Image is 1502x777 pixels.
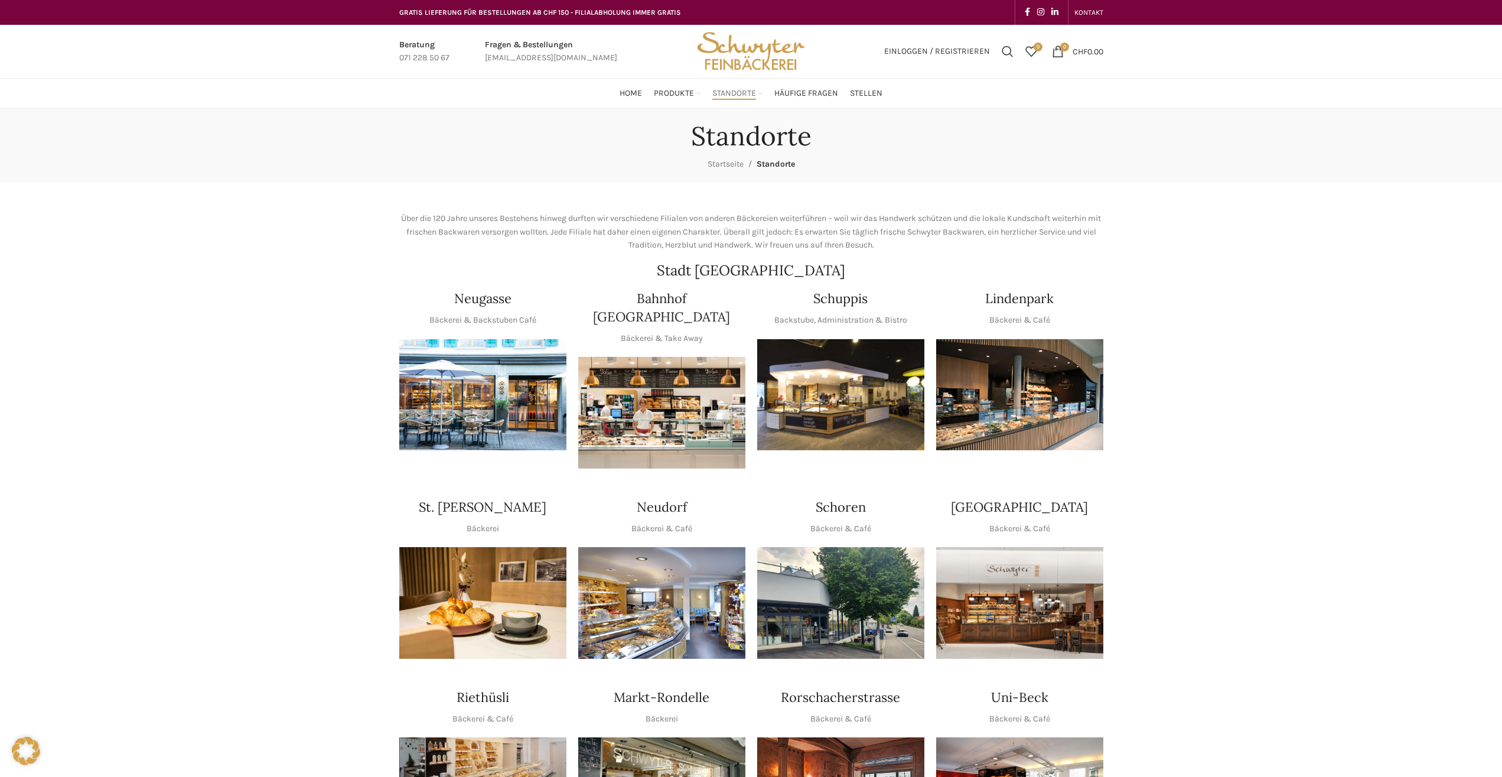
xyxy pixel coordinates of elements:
[578,547,745,659] div: 1 / 1
[429,314,536,327] p: Bäckerei & Backstuben Café
[646,713,678,726] p: Bäckerei
[1021,4,1034,21] a: Facebook social link
[621,332,703,345] p: Bäckerei & Take Away
[757,159,795,169] span: Standorte
[757,339,924,451] img: 150130-Schwyter-013
[1073,46,1087,56] span: CHF
[1034,4,1048,21] a: Instagram social link
[936,339,1103,451] div: 1 / 1
[578,357,745,469] img: Bahnhof St. Gallen
[467,522,499,535] p: Bäckerei
[757,339,924,451] div: 1 / 1
[989,713,1050,726] p: Bäckerei & Café
[399,38,449,65] a: Infobox link
[884,47,990,56] span: Einloggen / Registrieren
[878,40,996,63] a: Einloggen / Registrieren
[810,713,871,726] p: Bäckerei & Café
[774,314,907,327] p: Backstube, Administration & Bistro
[985,290,1054,308] h4: Lindenpark
[1019,40,1043,63] div: Meine Wunschliste
[485,38,617,65] a: Infobox link
[757,547,924,659] img: 0842cc03-b884-43c1-a0c9-0889ef9087d6 copy
[1060,43,1069,51] span: 0
[1074,1,1103,24] a: KONTAKT
[989,522,1050,535] p: Bäckerei & Café
[996,40,1019,63] a: Suchen
[813,290,868,308] h4: Schuppis
[631,522,692,535] p: Bäckerei & Café
[399,547,566,659] div: 1 / 1
[399,339,566,451] div: 1 / 1
[1046,40,1109,63] a: 0 CHF0.00
[757,547,924,659] div: 1 / 1
[816,498,866,516] h4: Schoren
[991,688,1048,707] h4: Uni-Beck
[454,290,511,308] h4: Neugasse
[399,8,681,17] span: GRATIS LIEFERUNG FÜR BESTELLUNGEN AB CHF 150 - FILIALABHOLUNG IMMER GRATIS
[781,688,900,707] h4: Rorschacherstrasse
[419,498,546,516] h4: St. [PERSON_NAME]
[774,88,838,99] span: Häufige Fragen
[1019,40,1043,63] a: 0
[774,82,838,105] a: Häufige Fragen
[693,25,809,78] img: Bäckerei Schwyter
[850,88,882,99] span: Stellen
[452,713,513,726] p: Bäckerei & Café
[1073,46,1103,56] bdi: 0.00
[936,547,1103,659] img: Schwyter-1800x900
[1074,8,1103,17] span: KONTAKT
[399,547,566,659] img: schwyter-23
[457,688,509,707] h4: Riethüsli
[1068,1,1109,24] div: Secondary navigation
[936,547,1103,659] div: 1 / 1
[578,357,745,469] div: 1 / 1
[693,45,809,56] a: Site logo
[620,82,642,105] a: Home
[951,498,1088,516] h4: [GEOGRAPHIC_DATA]
[708,159,744,169] a: Startseite
[989,314,1050,327] p: Bäckerei & Café
[654,88,694,99] span: Produkte
[399,264,1103,278] h2: Stadt [GEOGRAPHIC_DATA]
[712,88,756,99] span: Standorte
[810,522,871,535] p: Bäckerei & Café
[691,121,812,152] h1: Standorte
[850,82,882,105] a: Stellen
[1034,43,1042,51] span: 0
[399,339,566,451] img: Neugasse
[578,290,745,326] h4: Bahnhof [GEOGRAPHIC_DATA]
[712,82,763,105] a: Standorte
[654,82,701,105] a: Produkte
[1048,4,1062,21] a: Linkedin social link
[393,82,1109,105] div: Main navigation
[399,212,1103,252] p: Über die 120 Jahre unseres Bestehens hinweg durften wir verschiedene Filialen von anderen Bäckere...
[614,688,709,707] h4: Markt-Rondelle
[578,547,745,659] img: Neudorf_1
[620,88,642,99] span: Home
[936,339,1103,451] img: 017-e1571925257345
[637,498,687,516] h4: Neudorf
